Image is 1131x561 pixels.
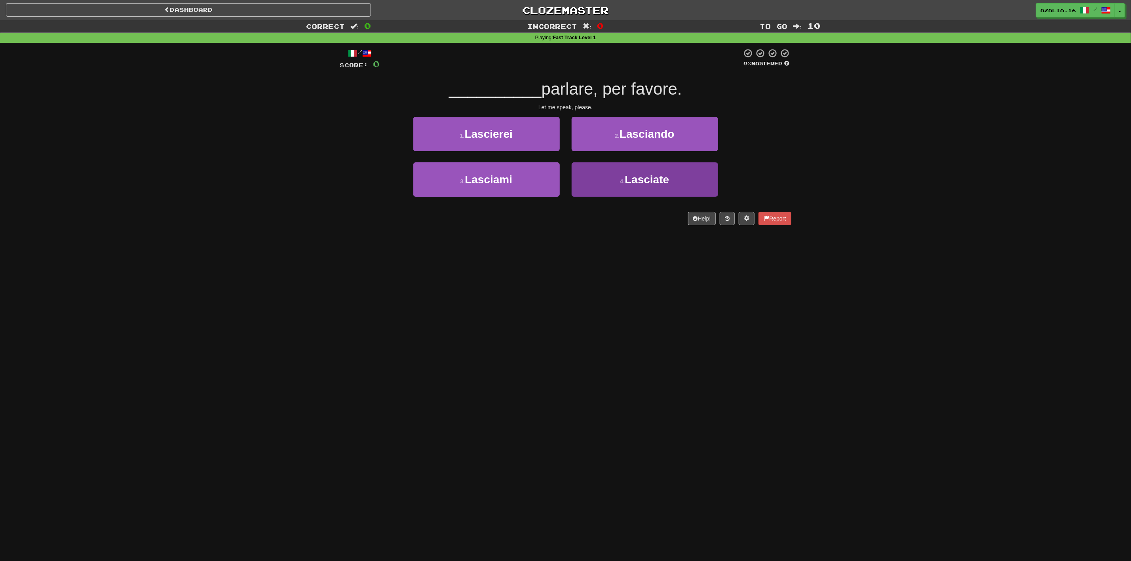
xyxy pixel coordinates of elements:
span: 0 % [744,60,752,67]
span: Lasciando [620,128,674,140]
button: 3.Lasciami [413,162,560,197]
span: Lasciate [625,173,669,186]
button: Help! [688,212,716,225]
button: 1.Lascierei [413,117,560,151]
small: 4 . [620,178,625,184]
span: Incorrect [527,22,577,30]
span: __________ [449,80,542,98]
span: 10 [807,21,821,30]
span: parlare, per favore. [542,80,682,98]
div: Let me speak, please. [340,103,791,111]
span: Score: [340,62,369,68]
span: : [583,23,591,30]
span: Lasciami [465,173,512,186]
a: Dashboard [6,3,371,17]
span: 0 [597,21,604,30]
span: : [350,23,359,30]
button: 4.Lasciate [572,162,718,197]
span: Lascierei [465,128,513,140]
span: To go [760,22,788,30]
small: 2 . [615,133,620,139]
span: : [793,23,802,30]
button: Round history (alt+y) [720,212,735,225]
button: Report [758,212,791,225]
span: 0 [373,59,380,69]
span: / [1093,6,1097,12]
strong: Fast Track Level 1 [553,35,596,40]
div: Mastered [742,60,791,67]
span: Correct [306,22,345,30]
small: 3 . [460,178,465,184]
a: AZALIA.16 / [1036,3,1115,17]
div: / [340,48,380,58]
span: AZALIA.16 [1040,7,1076,14]
button: 2.Lasciando [572,117,718,151]
span: 0 [364,21,371,30]
a: Clozemaster [383,3,748,17]
small: 1 . [460,133,465,139]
